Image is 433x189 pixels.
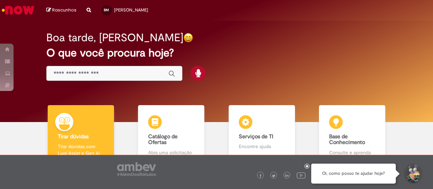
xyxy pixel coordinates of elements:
[148,133,178,146] b: Catálogo de Ofertas
[46,47,386,59] h2: O que você procura hoje?
[307,105,398,164] a: Base de Conhecimento Consulte e aprenda
[259,174,262,178] img: logo_footer_facebook.png
[239,143,285,150] p: Encontre ajuda
[285,174,289,178] img: logo_footer_linkedin.png
[46,32,183,44] h2: Boa tarde, [PERSON_NAME]
[1,3,36,17] img: ServiceNow
[148,149,194,156] p: Abra uma solicitação
[114,7,148,13] span: [PERSON_NAME]
[183,33,193,43] img: happy-face.png
[272,174,275,178] img: logo_footer_twitter.png
[239,133,273,140] b: Serviços de TI
[58,143,104,157] p: Tirar dúvidas com Lupi Assist e Gen Ai
[58,133,89,140] b: Tirar dúvidas
[126,105,217,164] a: Catálogo de Ofertas Abra uma solicitação
[403,164,423,184] button: Iniciar Conversa de Suporte
[36,105,126,164] a: Tirar dúvidas Tirar dúvidas com Lupi Assist e Gen Ai
[52,7,76,13] span: Rascunhos
[46,7,76,14] a: Rascunhos
[117,162,156,176] img: logo_footer_ambev_rotulo_gray.png
[329,149,375,156] p: Consulte e aprenda
[104,8,109,12] span: BM
[216,105,307,164] a: Serviços de TI Encontre ajuda
[297,171,305,180] img: logo_footer_youtube.png
[311,164,396,184] div: Oi, como posso te ajudar hoje?
[329,133,365,146] b: Base de Conhecimento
